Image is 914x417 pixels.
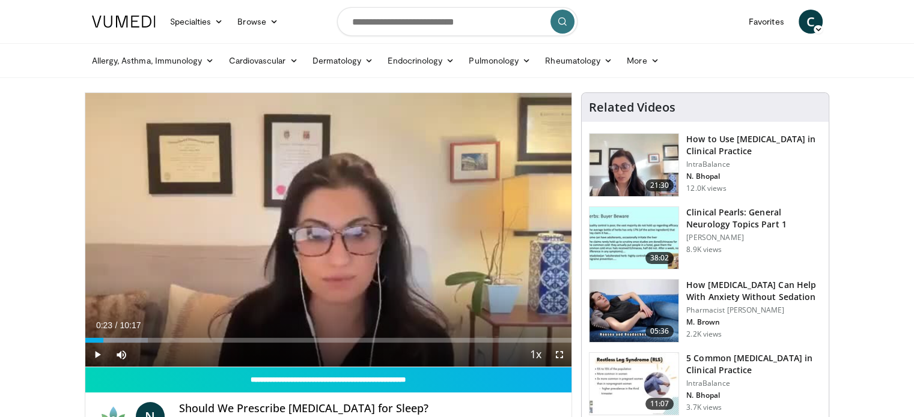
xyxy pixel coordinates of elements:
h4: Related Videos [589,100,675,115]
a: Allergy, Asthma, Immunology [85,49,222,73]
a: 11:07 5 Common [MEDICAL_DATA] in Clinical Practice IntraBalance N. Bhopal 3.7K views [589,352,821,416]
p: N. Bhopal [686,172,821,181]
img: 662646f3-24dc-48fd-91cb-7f13467e765c.150x105_q85_crop-smart_upscale.jpg [590,134,678,196]
a: Rheumatology [538,49,620,73]
span: 38:02 [645,252,674,264]
p: 3.7K views [686,403,722,412]
p: 12.0K views [686,184,726,193]
p: M. Brown [686,317,821,327]
a: Endocrinology [380,49,462,73]
span: 21:30 [645,179,674,191]
span: 10:17 [120,320,141,330]
h4: Should We Prescribe [MEDICAL_DATA] for Sleep? [179,402,562,415]
input: Search topics, interventions [337,7,577,36]
a: 05:36 How [MEDICAL_DATA] Can Help With Anxiety Without Sedation Pharmacist [PERSON_NAME] M. Brown... [589,279,821,343]
img: e41a58fc-c8b3-4e06-accc-3dd0b2ae14cc.150x105_q85_crop-smart_upscale.jpg [590,353,678,415]
span: 05:36 [645,325,674,337]
a: Browse [230,10,285,34]
p: Pharmacist [PERSON_NAME] [686,305,821,315]
h3: How [MEDICAL_DATA] Can Help With Anxiety Without Sedation [686,279,821,303]
button: Mute [109,343,133,367]
p: 2.2K views [686,329,722,339]
p: 8.9K views [686,245,722,254]
video-js: Video Player [85,93,572,367]
button: Fullscreen [547,343,571,367]
a: 38:02 Clinical Pearls: General Neurology Topics Part 1 [PERSON_NAME] 8.9K views [589,206,821,270]
span: / [115,320,118,330]
h3: 5 Common [MEDICAL_DATA] in Clinical Practice [686,352,821,376]
p: IntraBalance [686,379,821,388]
a: Specialties [163,10,231,34]
span: 11:07 [645,398,674,410]
a: More [620,49,666,73]
a: Favorites [742,10,791,34]
p: IntraBalance [686,160,821,169]
img: 91ec4e47-6cc3-4d45-a77d-be3eb23d61cb.150x105_q85_crop-smart_upscale.jpg [590,207,678,269]
a: Pulmonology [462,49,538,73]
a: 21:30 How to Use [MEDICAL_DATA] in Clinical Practice IntraBalance N. Bhopal 12.0K views [589,133,821,197]
button: Play [85,343,109,367]
p: [PERSON_NAME] [686,233,821,242]
a: C [799,10,823,34]
img: VuMedi Logo [92,16,156,28]
a: Cardiovascular [221,49,305,73]
h3: How to Use [MEDICAL_DATA] in Clinical Practice [686,133,821,157]
img: 7bfe4765-2bdb-4a7e-8d24-83e30517bd33.150x105_q85_crop-smart_upscale.jpg [590,280,678,342]
div: Progress Bar [85,338,572,343]
span: 0:23 [96,320,112,330]
h3: Clinical Pearls: General Neurology Topics Part 1 [686,206,821,230]
a: Dermatology [305,49,381,73]
p: N. Bhopal [686,391,821,400]
button: Playback Rate [523,343,547,367]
